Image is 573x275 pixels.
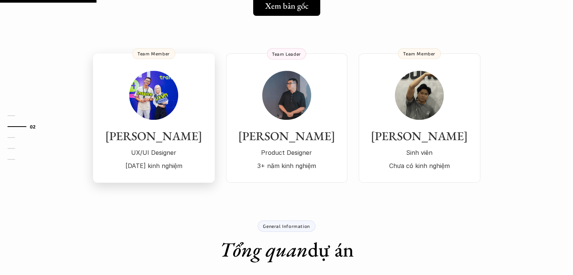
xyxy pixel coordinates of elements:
h3: [PERSON_NAME] [101,129,207,143]
p: Product Designer [234,147,340,158]
p: General Information [263,223,310,229]
p: Chưa có kinh nghiệm [366,160,473,171]
a: 02 [8,122,43,131]
h1: dự án [220,237,354,262]
h3: [PERSON_NAME] [366,129,473,143]
p: UX/UI Designer [101,147,207,158]
em: Tổng quan [220,236,308,263]
strong: 02 [30,124,36,129]
a: [PERSON_NAME]Sinh viênChưa có kinh nghiệmTeam Member [359,53,480,183]
h5: Xem bản gốc [265,1,309,11]
p: Team Member [403,51,435,56]
h3: [PERSON_NAME] [234,129,340,143]
p: Sinh viên [366,147,473,158]
a: [PERSON_NAME]Product Designer3+ năm kinh nghiệmTeam Leader [226,53,347,183]
a: [PERSON_NAME]UX/UI Designer[DATE] kinh nghiệmTeam Member [93,53,215,183]
p: Team Member [138,51,170,56]
p: Team Leader [272,51,301,57]
p: 3+ năm kinh nghiệm [234,160,340,171]
p: [DATE] kinh nghiệm [101,160,207,171]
